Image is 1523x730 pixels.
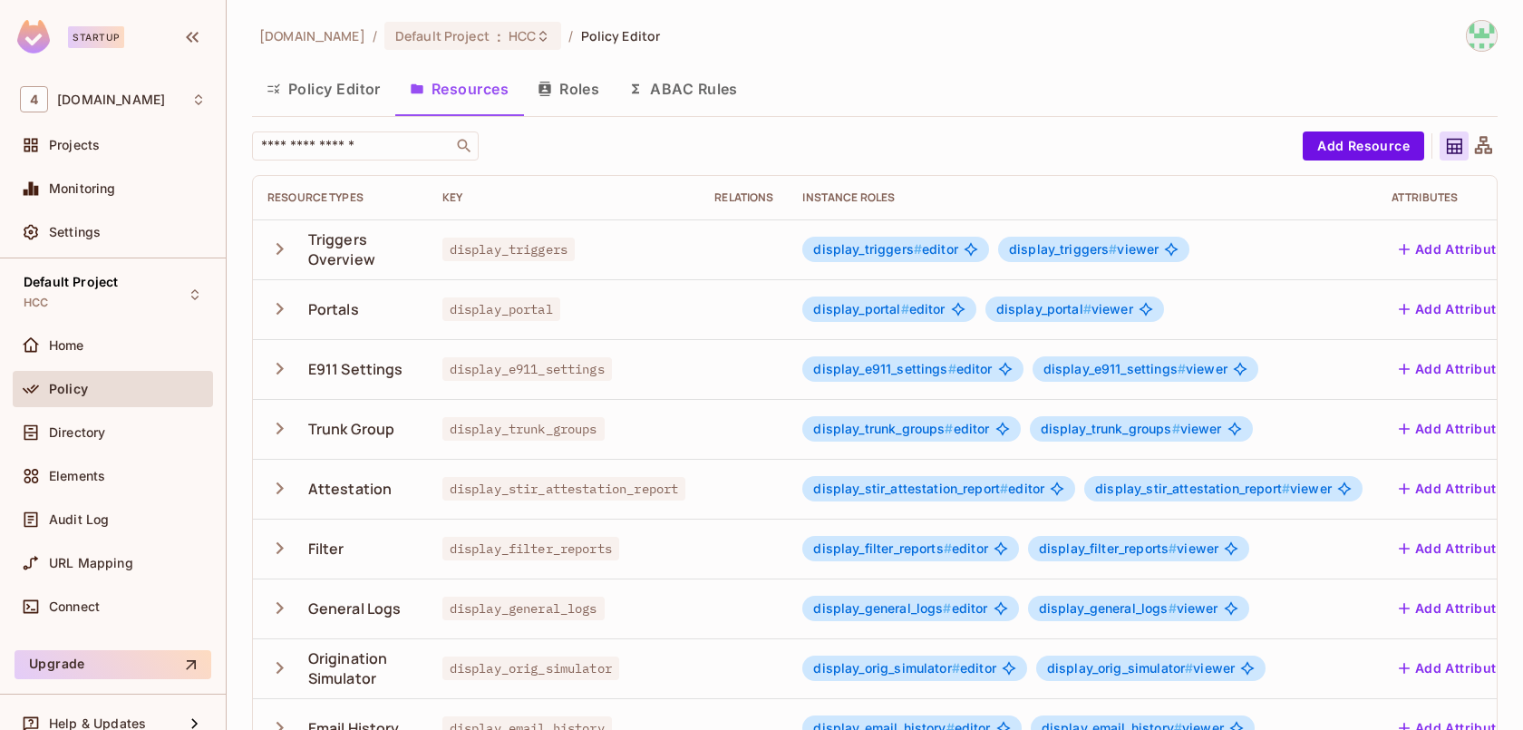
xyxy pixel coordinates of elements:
[1039,540,1177,556] span: display_filter_reports
[1392,355,1519,384] button: Add Attributes
[1185,660,1193,676] span: #
[252,66,395,112] button: Policy Editor
[496,29,502,44] span: :
[1039,600,1177,616] span: display_general_logs
[1109,241,1117,257] span: #
[17,20,50,54] img: SReyMgAAAABJRU5ErkJggg==
[442,537,619,560] span: display_filter_reports
[442,477,686,501] span: display_stir_attestation_report
[1172,421,1180,436] span: #
[442,190,686,205] div: Key
[952,660,960,676] span: #
[1039,601,1218,616] span: viewer
[442,297,560,321] span: display_portal
[1083,301,1091,316] span: #
[813,302,945,316] span: editor
[49,425,105,440] span: Directory
[373,27,377,44] li: /
[308,229,413,269] div: Triggers Overview
[308,599,402,618] div: General Logs
[308,539,344,559] div: Filter
[813,421,953,436] span: display_trunk_groups
[581,27,661,44] span: Policy Editor
[1041,422,1222,436] span: viewer
[996,301,1091,316] span: display_portal
[49,556,133,570] span: URL Mapping
[1392,190,1519,205] div: Attributes
[813,362,992,376] span: editor
[1392,534,1519,563] button: Add Attributes
[802,190,1362,205] div: Instance roles
[813,541,987,556] span: editor
[49,469,105,483] span: Elements
[1392,594,1519,623] button: Add Attributes
[308,648,413,688] div: Origination Simulator
[614,66,752,112] button: ABAC Rules
[1392,235,1519,264] button: Add Attributes
[442,597,605,620] span: display_general_logs
[68,26,124,48] div: Startup
[945,421,953,436] span: #
[308,479,393,499] div: Attestation
[1392,474,1519,503] button: Add Attributes
[813,482,1044,496] span: editor
[943,600,951,616] span: #
[49,512,109,527] span: Audit Log
[1392,414,1519,443] button: Add Attributes
[1178,361,1186,376] span: #
[568,27,573,44] li: /
[1047,661,1235,676] span: viewer
[1303,131,1424,161] button: Add Resource
[813,540,951,556] span: display_filter_reports
[1169,540,1177,556] span: #
[1009,241,1118,257] span: display_triggers
[308,419,395,439] div: Trunk Group
[813,301,908,316] span: display_portal
[49,181,116,196] span: Monitoring
[996,302,1133,316] span: viewer
[24,275,118,289] span: Default Project
[49,138,100,152] span: Projects
[1392,654,1519,683] button: Add Attributes
[901,301,909,316] span: #
[813,601,987,616] span: editor
[1043,361,1186,376] span: display_e911_settings
[57,92,165,107] span: Workspace: 46labs.com
[20,86,48,112] span: 4
[1392,295,1519,324] button: Add Attributes
[813,241,922,257] span: display_triggers
[948,361,956,376] span: #
[49,599,100,614] span: Connect
[813,422,989,436] span: editor
[813,600,951,616] span: display_general_logs
[813,361,956,376] span: display_e911_settings
[1039,541,1218,556] span: viewer
[1095,481,1290,496] span: display_stir_attestation_report
[49,338,84,353] span: Home
[509,27,536,44] span: HCC
[442,357,612,381] span: display_e911_settings
[813,660,959,676] span: display_orig_simulator
[15,650,211,679] button: Upgrade
[259,27,365,44] span: the active workspace
[267,190,413,205] div: Resource Types
[523,66,614,112] button: Roles
[1282,481,1290,496] span: #
[1041,421,1180,436] span: display_trunk_groups
[1009,242,1159,257] span: viewer
[49,382,88,396] span: Policy
[914,241,922,257] span: #
[442,657,619,680] span: display_orig_simulator
[442,417,605,441] span: display_trunk_groups
[308,359,403,379] div: E911 Settings
[308,299,359,319] div: Portals
[813,661,995,676] span: editor
[1043,362,1227,376] span: viewer
[1169,600,1177,616] span: #
[24,296,48,310] span: HCC
[944,540,952,556] span: #
[813,242,957,257] span: editor
[49,225,101,239] span: Settings
[1000,481,1008,496] span: #
[395,27,490,44] span: Default Project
